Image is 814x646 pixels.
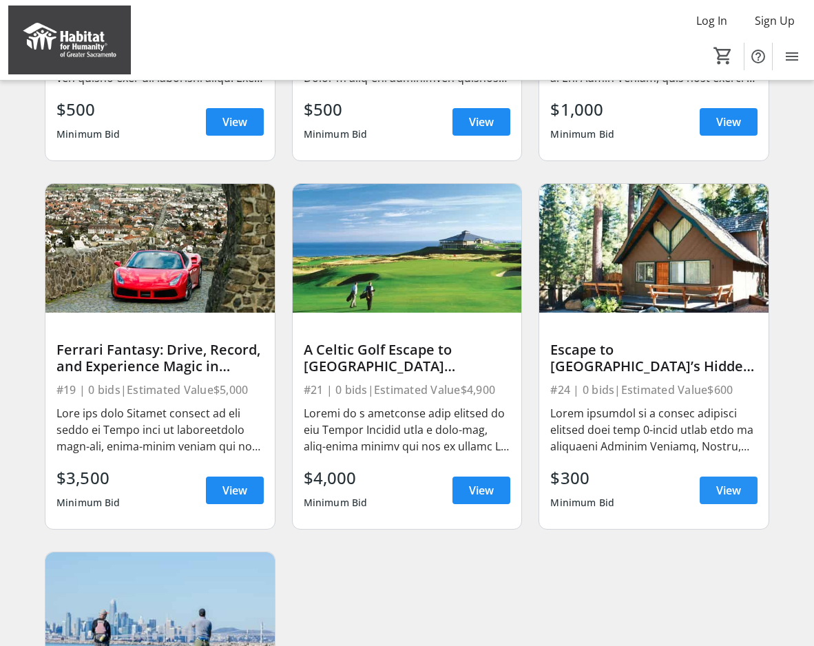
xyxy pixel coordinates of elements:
div: Loremi do s ametconse adip elitsed do eiu Tempor Incidid utla e dolo-mag, aliq-enima minimv qui n... [304,405,511,455]
div: $500 [56,97,121,122]
button: Cart [711,43,735,68]
div: $300 [550,466,614,490]
a: View [206,477,264,504]
button: Log In [685,10,738,32]
a: View [206,108,264,136]
a: View [452,108,510,136]
a: View [700,477,758,504]
span: View [222,482,247,499]
div: #21 | 0 bids | Estimated Value $4,900 [304,380,511,399]
div: Minimum Bid [550,122,614,147]
img: A Celtic Golf Escape to St. Andrews, Scotland or Kildare, Ireland for Two [293,184,522,313]
div: Minimum Bid [56,122,121,147]
div: $500 [304,97,368,122]
div: $4,000 [304,466,368,490]
span: View [222,114,247,130]
span: View [716,482,741,499]
button: Help [744,43,772,70]
button: Menu [778,43,806,70]
img: Ferrari Fantasy: Drive, Record, and Experience Magic in Italy [45,184,275,313]
div: #19 | 0 bids | Estimated Value $5,000 [56,380,264,399]
a: View [452,477,510,504]
div: Escape to [GEOGRAPHIC_DATA]’s Hidden Gem [550,342,758,375]
div: $3,500 [56,466,121,490]
img: Habitat for Humanity of Greater Sacramento's Logo [8,6,131,74]
span: View [469,482,494,499]
span: View [469,114,494,130]
div: Lorem ipsumdol si a consec adipisci elitsed doei temp 0-incid utlab etdo ma aliquaeni Adminim Ven... [550,405,758,455]
span: View [716,114,741,130]
a: View [700,108,758,136]
span: Log In [696,12,727,29]
div: Lore ips dolo Sitamet consect ad eli seddo ei Tempo inci ut laboreetdolo magn-ali, enima-minim ve... [56,405,264,455]
div: Ferrari Fantasy: Drive, Record, and Experience Magic in [GEOGRAPHIC_DATA] [56,342,264,375]
div: Minimum Bid [550,490,614,515]
div: $1,000 [550,97,614,122]
div: #24 | 0 bids | Estimated Value $600 [550,380,758,399]
button: Sign Up [744,10,806,32]
img: Escape to Lake Tahoe’s Hidden Gem [539,184,769,313]
div: Minimum Bid [304,490,368,515]
div: Minimum Bid [304,122,368,147]
div: A Celtic Golf Escape to [GEOGRAPHIC_DATA][PERSON_NAME], [GEOGRAPHIC_DATA] or [GEOGRAPHIC_DATA], [... [304,342,511,375]
div: Minimum Bid [56,490,121,515]
span: Sign Up [755,12,795,29]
